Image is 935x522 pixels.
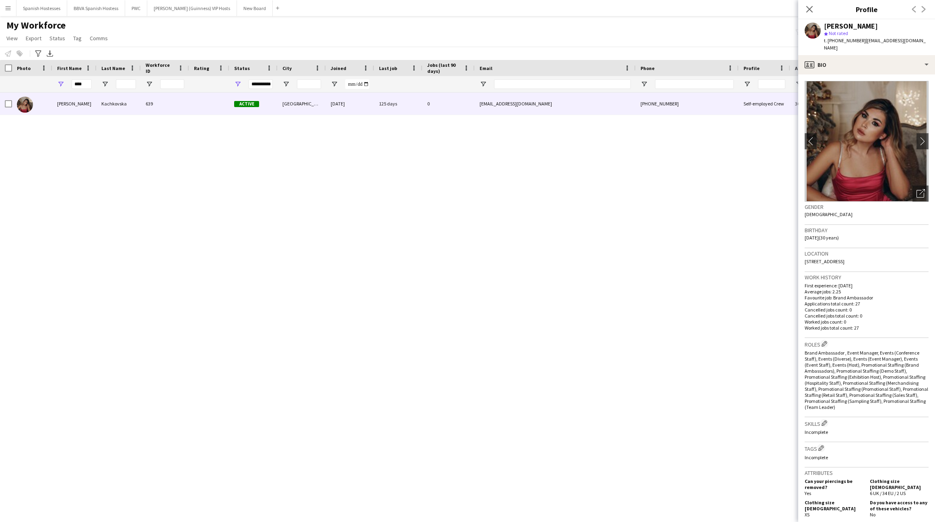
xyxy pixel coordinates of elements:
h3: Skills [805,419,929,427]
span: Rating [194,65,209,71]
h3: Gender [805,203,929,210]
h3: Attributes [805,469,929,477]
h3: Profile [798,4,935,14]
span: Profile [743,65,760,71]
span: Jobs (last 90 days) [427,62,460,74]
input: Last Name Filter Input [116,79,136,89]
p: Favourite job: Brand Ambassador [805,295,929,301]
button: New Board [237,0,273,16]
h3: Tags [805,444,929,452]
span: Brand Ambassador , Event Manager, Events (Conference Staff), Events (Diverse), Events (Event Mana... [805,350,928,410]
h5: Do you have access to any of these vehicles? [870,499,929,512]
p: Cancelled jobs total count: 0 [805,313,929,319]
span: t. [PHONE_NUMBER] [824,37,866,43]
button: Spanish Hostesses [16,0,67,16]
span: Last job [379,65,397,71]
span: Tag [73,35,82,42]
span: Last Name [101,65,125,71]
p: Incomplete [805,454,929,460]
div: [EMAIL_ADDRESS][DOMAIN_NAME] [475,93,636,115]
span: Photo [17,65,31,71]
div: [DATE] [326,93,374,115]
div: [GEOGRAPHIC_DATA] [278,93,326,115]
input: First Name Filter Input [72,79,92,89]
span: | [EMAIL_ADDRESS][DOMAIN_NAME] [824,37,926,51]
a: Tag [70,33,85,43]
div: Open photos pop-in [912,186,929,202]
button: [PERSON_NAME] (Guinness) VIP Hosts [147,0,237,16]
span: Workforce ID [146,62,175,74]
h3: Location [805,250,929,257]
button: Open Filter Menu [57,80,64,88]
span: [DATE] (30 years) [805,235,839,241]
p: Worked jobs count: 0 [805,319,929,325]
h3: Work history [805,274,929,281]
input: Workforce ID Filter Input [160,79,184,89]
button: Open Filter Menu [743,80,751,88]
p: Applications total count: 27 [805,301,929,307]
span: Status [234,65,250,71]
button: Open Filter Menu [331,80,338,88]
span: Active [234,101,259,107]
a: Comms [86,33,111,43]
h5: Clothing size [DEMOGRAPHIC_DATA] [805,499,863,512]
p: Incomplete [805,429,929,435]
app-action-btn: Advanced filters [33,49,43,58]
span: Yes [805,490,811,496]
div: Bio [798,55,935,74]
div: Kachkovska [97,93,141,115]
span: View [6,35,18,42]
span: Age [795,65,803,71]
span: Email [480,65,492,71]
h5: Can your piercings be removed? [805,478,863,490]
span: Comms [90,35,108,42]
span: First Name [57,65,82,71]
button: Open Filter Menu [146,80,153,88]
app-action-btn: Export XLSX [45,49,55,58]
span: My Workforce [6,19,66,31]
span: XS [805,512,809,518]
button: Open Filter Menu [640,80,648,88]
div: 125 days [374,93,422,115]
h3: Birthday [805,227,929,234]
div: 0 [422,93,475,115]
span: [DEMOGRAPHIC_DATA] [805,211,853,217]
button: Open Filter Menu [282,80,290,88]
a: View [3,33,21,43]
div: 639 [141,93,189,115]
span: City [282,65,292,71]
a: Status [46,33,68,43]
div: [PERSON_NAME] [824,23,878,30]
h3: Roles [805,340,929,348]
a: Export [23,33,45,43]
button: Open Filter Menu [101,80,109,88]
span: Phone [640,65,655,71]
h5: Clothing size [DEMOGRAPHIC_DATA] [870,478,929,490]
div: [PERSON_NAME] [52,93,97,115]
span: Export [26,35,41,42]
button: Open Filter Menu [234,80,241,88]
span: Joined [331,65,346,71]
div: [PHONE_NUMBER] [636,93,739,115]
span: Not rated [829,30,848,36]
span: No [870,512,875,518]
span: [STREET_ADDRESS] [805,258,844,264]
img: Crew avatar or photo [805,81,929,202]
div: Self-employed Crew [739,93,790,115]
img: Anastasiya Kachkovska [17,97,33,113]
input: City Filter Input [297,79,321,89]
div: 30 [790,93,824,115]
button: BBVA Spanish Hostess [67,0,125,16]
span: Status [49,35,65,42]
input: Phone Filter Input [655,79,734,89]
span: 6 UK / 34 EU / 2 US [870,490,906,496]
input: Profile Filter Input [758,79,785,89]
input: Email Filter Input [494,79,631,89]
p: Cancelled jobs count: 0 [805,307,929,313]
button: PWC [125,0,147,16]
input: Joined Filter Input [345,79,369,89]
p: Worked jobs total count: 27 [805,325,929,331]
button: Open Filter Menu [795,80,802,88]
button: Open Filter Menu [480,80,487,88]
p: First experience: [DATE] [805,283,929,289]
